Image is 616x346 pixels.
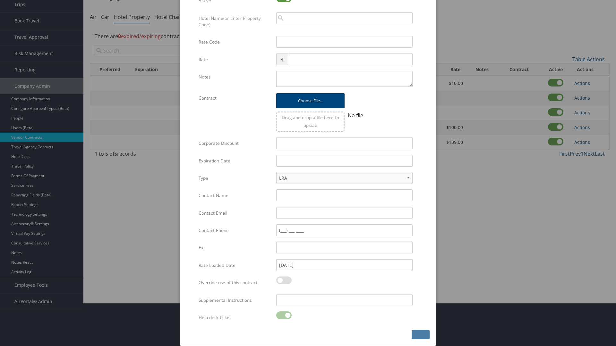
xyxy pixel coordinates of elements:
[282,114,339,128] span: Drag and drop a file here to upload
[199,36,271,48] label: Rate Code
[199,172,271,184] label: Type
[199,189,271,202] label: Contact Name
[199,276,271,289] label: Override use of this contract
[199,311,271,324] label: Help desk ticket
[199,92,271,104] label: Contract
[199,207,271,219] label: Contact Email
[199,137,271,149] label: Corporate Discount
[276,224,413,236] input: (___) ___-____
[276,54,287,65] span: $
[199,294,271,306] label: Supplemental Instructions
[199,259,271,271] label: Rate Loaded Date
[199,155,271,167] label: Expiration Date
[199,15,261,28] span: (or Enter Property Code)
[199,242,271,254] label: Ext
[348,112,363,119] span: No file
[199,12,271,31] label: Hotel Name
[199,54,271,66] label: Rate
[199,224,271,236] label: Contact Phone
[199,71,271,83] label: Notes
